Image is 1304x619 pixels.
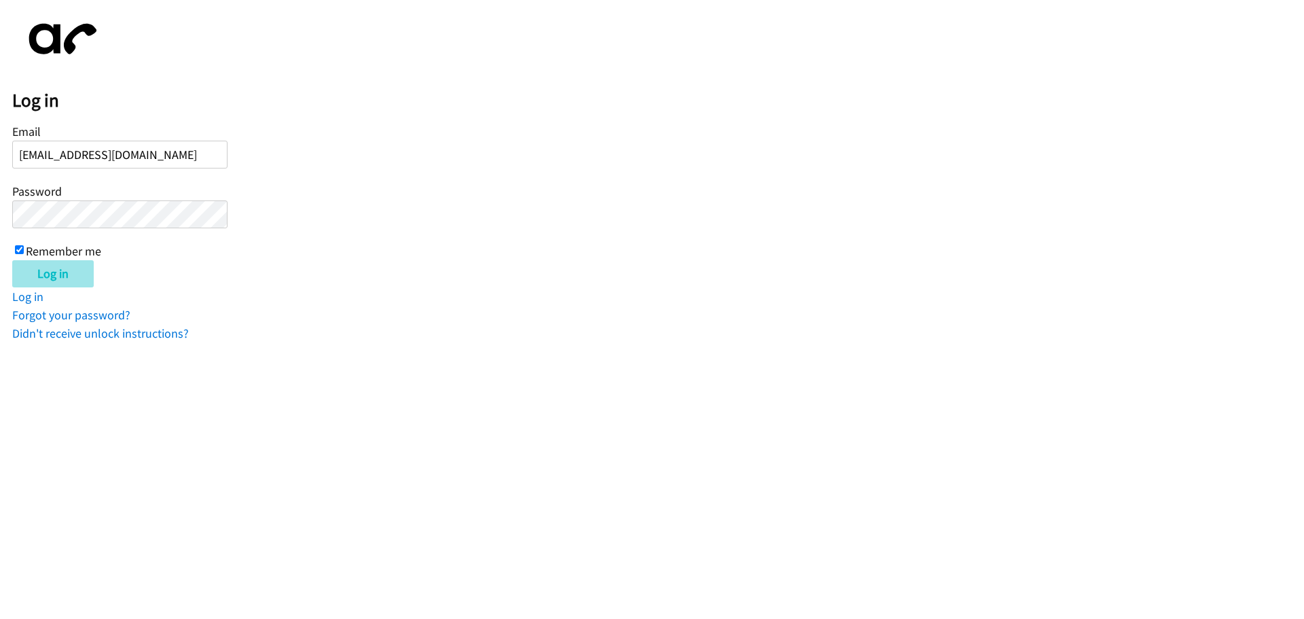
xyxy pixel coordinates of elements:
a: Log in [12,289,43,304]
a: Forgot your password? [12,307,130,323]
label: Remember me [26,243,101,259]
label: Password [12,183,62,199]
label: Email [12,124,41,139]
input: Log in [12,260,94,287]
a: Didn't receive unlock instructions? [12,325,189,341]
h2: Log in [12,89,1304,112]
img: aphone-8a226864a2ddd6a5e75d1ebefc011f4aa8f32683c2d82f3fb0802fe031f96514.svg [12,12,107,66]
